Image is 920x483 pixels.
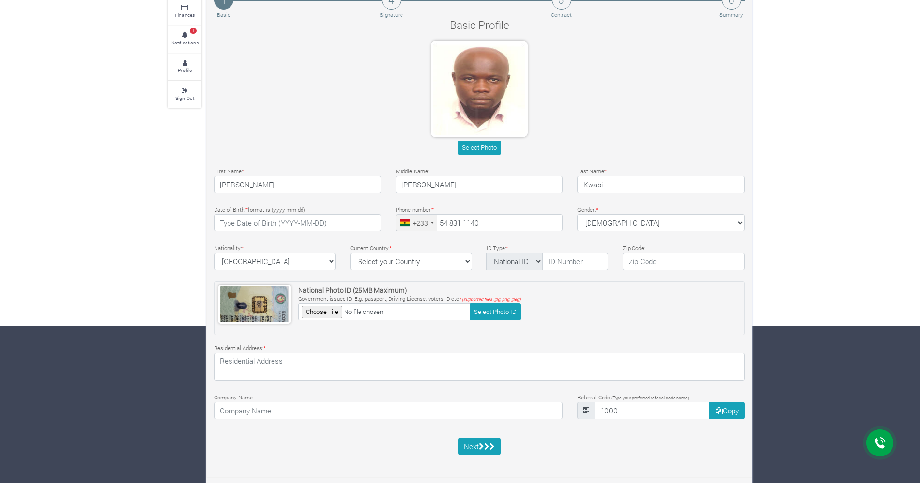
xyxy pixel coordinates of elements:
div: +233 [413,218,428,228]
label: Zip Code: [623,244,645,253]
small: Sign Out [175,95,194,101]
a: Sign Out [168,81,201,108]
label: Date of Birth: format is (yyyy-mm-dd) [214,206,305,214]
small: Profile [178,67,192,73]
label: Middle Name: [396,168,429,176]
small: (Type your preferred referral code name) [611,395,689,400]
button: Select Photo ID [470,303,521,320]
label: First Name: [214,168,245,176]
input: Middle Name [396,176,563,193]
input: Type Date of Birth (YYYY-MM-DD) [214,214,381,232]
small: Notifications [171,39,199,46]
strong: National Photo ID (25MB Maximum) [298,285,407,295]
a: Profile [168,54,201,80]
input: Phone Number [396,214,563,232]
a: 1 Notifications [168,26,201,52]
p: Contract [551,11,572,19]
label: Last Name: [577,168,607,176]
label: Company Name: [214,394,254,402]
label: Phone number: [396,206,434,214]
div: Ghana (Gaana): +233 [396,215,437,231]
button: Select Photo [458,141,501,155]
i: * (supported files .jpg, png, jpeg) [459,297,521,302]
button: Next [458,438,501,455]
label: ID Type: [487,244,508,253]
span: 1 [190,28,197,34]
p: Basic [216,11,232,19]
small: Finances [175,12,195,18]
label: Current Country: [350,244,392,253]
label: Referral Code: [577,394,689,402]
p: Government issued ID. E.g. passport, Driving License, voters ID etc [298,295,521,303]
label: Gender: [577,206,598,214]
button: Copy [709,402,745,419]
h4: Basic Profile [336,18,623,31]
input: Company Name [214,402,563,419]
input: ID Number [543,253,608,270]
input: Zip Code [623,253,745,270]
p: Summary [719,11,743,19]
label: Nationality: [214,244,244,253]
input: First Name [214,176,381,193]
label: Residential Address: [214,344,266,353]
p: Signature [380,11,403,19]
input: Last Name [577,176,745,193]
